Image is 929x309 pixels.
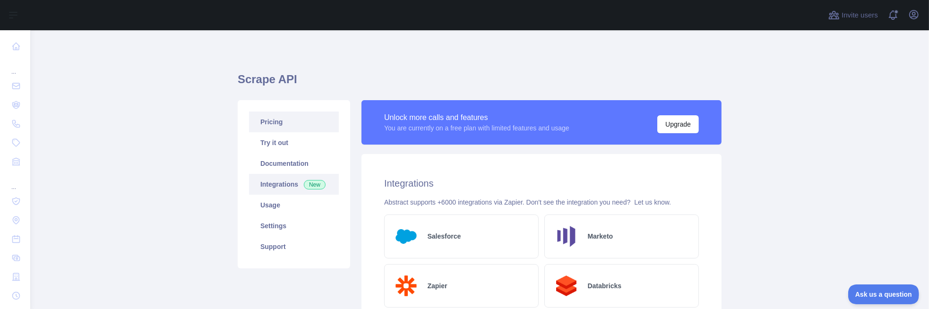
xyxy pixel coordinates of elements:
[249,132,339,153] a: Try it out
[552,272,580,300] img: Logo
[8,172,23,191] div: ...
[588,281,622,291] h2: Databricks
[634,198,671,206] a: Let us know.
[384,112,569,123] div: Unlock more calls and features
[428,232,461,241] h2: Salesforce
[848,284,920,304] iframe: Toggle Customer Support
[384,197,699,207] div: Abstract supports +6000 integrations via Zapier. Don't see the integration you need?
[249,174,339,195] a: Integrations New
[8,57,23,76] div: ...
[552,223,580,250] img: Logo
[428,281,447,291] h2: Zapier
[249,112,339,132] a: Pricing
[657,115,699,133] button: Upgrade
[842,10,878,21] span: Invite users
[384,123,569,133] div: You are currently on a free plan with limited features and usage
[249,215,339,236] a: Settings
[304,180,326,189] span: New
[249,195,339,215] a: Usage
[588,232,613,241] h2: Marketo
[249,153,339,174] a: Documentation
[249,236,339,257] a: Support
[392,272,420,300] img: Logo
[238,72,722,94] h1: Scrape API
[384,177,699,190] h2: Integrations
[826,8,880,23] button: Invite users
[392,223,420,250] img: Logo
